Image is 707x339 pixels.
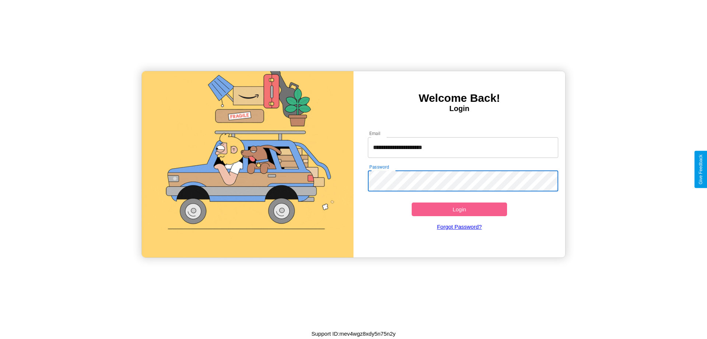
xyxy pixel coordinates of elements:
[353,104,565,113] h4: Login
[698,155,703,184] div: Give Feedback
[353,92,565,104] h3: Welcome Back!
[369,130,381,136] label: Email
[412,203,507,216] button: Login
[369,164,389,170] label: Password
[312,329,395,339] p: Support ID: mev4wgz8xdy5n75n2y
[364,216,555,237] a: Forgot Password?
[142,71,353,257] img: gif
